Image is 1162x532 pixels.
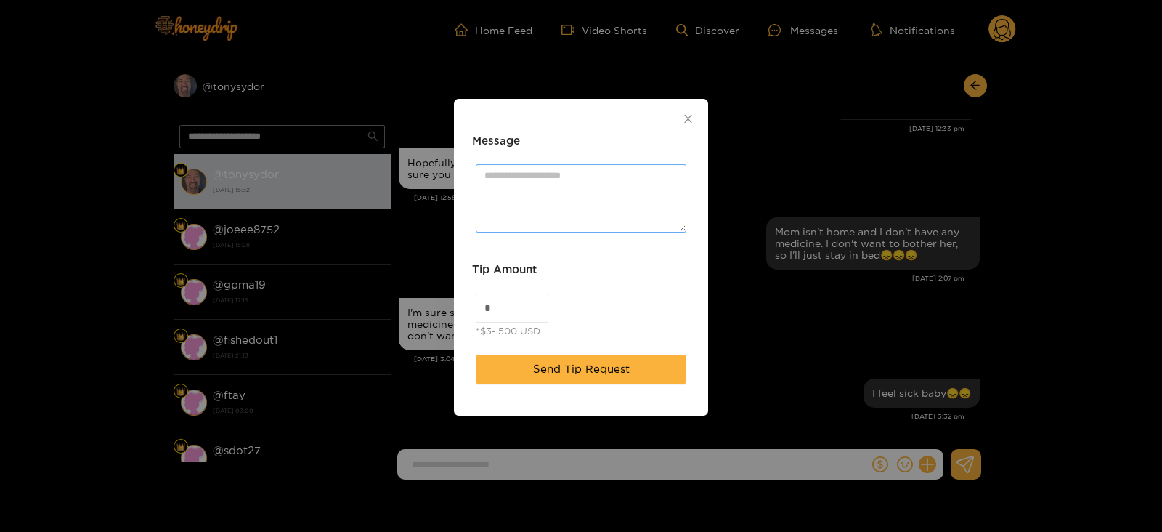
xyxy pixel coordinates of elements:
h3: Tip Amount [472,261,537,278]
button: Close [667,99,708,140]
div: *$3- 500 USD [476,323,540,338]
h3: Message [472,132,520,150]
button: Send Tip Request [476,355,686,384]
span: close [683,113,694,124]
span: Send Tip Request [533,360,630,378]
